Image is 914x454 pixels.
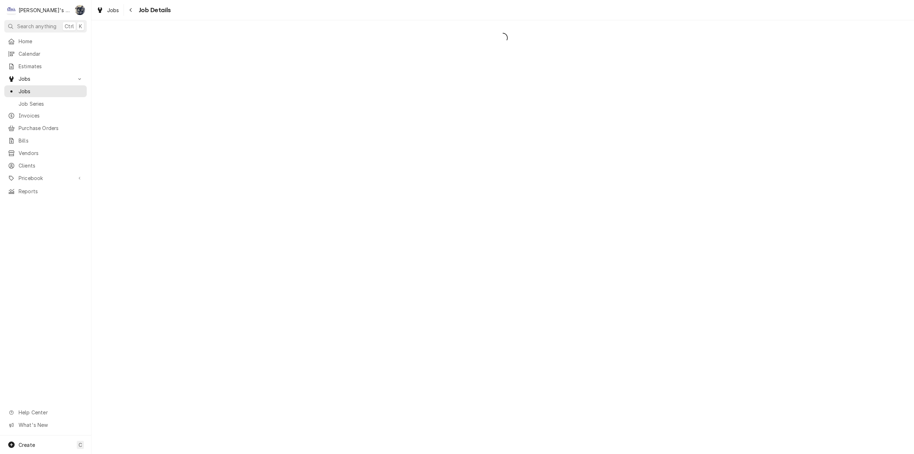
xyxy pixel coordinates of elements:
[19,137,83,144] span: Bills
[75,5,85,15] div: SB
[79,441,82,449] span: C
[125,4,137,16] button: Navigate back
[19,75,72,83] span: Jobs
[19,112,83,119] span: Invoices
[4,122,87,134] a: Purchase Orders
[4,419,87,431] a: Go to What's New
[4,172,87,184] a: Go to Pricebook
[4,35,87,47] a: Home
[19,88,83,95] span: Jobs
[19,63,83,70] span: Estimates
[6,5,16,15] div: Clay's Refrigeration's Avatar
[19,6,71,14] div: [PERSON_NAME]'s Refrigeration
[94,4,122,16] a: Jobs
[107,6,119,14] span: Jobs
[91,30,914,45] span: Loading...
[4,60,87,72] a: Estimates
[4,48,87,60] a: Calendar
[4,160,87,171] a: Clients
[4,20,87,33] button: Search anythingCtrlK
[19,38,83,45] span: Home
[4,85,87,97] a: Jobs
[4,185,87,197] a: Reports
[4,406,87,418] a: Go to Help Center
[65,23,74,30] span: Ctrl
[75,5,85,15] div: Sarah Bendele's Avatar
[19,162,83,169] span: Clients
[19,442,35,448] span: Create
[19,50,83,58] span: Calendar
[19,409,82,416] span: Help Center
[6,5,16,15] div: C
[4,73,87,85] a: Go to Jobs
[4,110,87,121] a: Invoices
[19,188,83,195] span: Reports
[19,100,83,108] span: Job Series
[137,5,171,15] span: Job Details
[17,23,56,30] span: Search anything
[19,149,83,157] span: Vendors
[4,147,87,159] a: Vendors
[4,135,87,146] a: Bills
[19,124,83,132] span: Purchase Orders
[19,421,82,429] span: What's New
[4,98,87,110] a: Job Series
[79,23,82,30] span: K
[19,174,72,182] span: Pricebook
